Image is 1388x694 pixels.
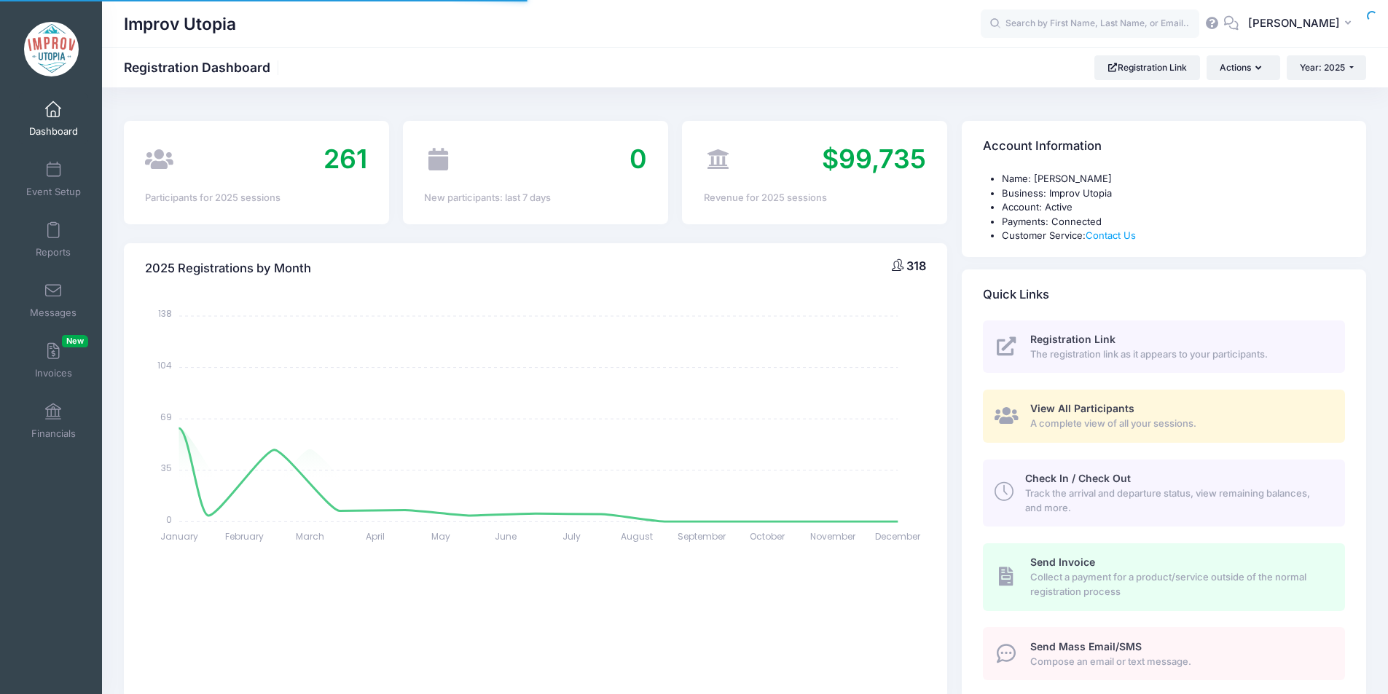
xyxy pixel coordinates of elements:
[1030,417,1328,431] span: A complete view of all your sessions.
[1030,640,1142,652] span: Send Mass Email/SMS
[158,307,172,320] tspan: 138
[225,530,264,543] tspan: February
[621,530,653,543] tspan: August
[62,335,88,347] span: New
[1030,333,1116,345] span: Registration Link
[29,125,78,138] span: Dashboard
[296,530,324,543] tspan: March
[424,191,646,205] div: New participants: last 7 days
[1002,215,1345,229] li: Payments: Connected
[983,274,1049,315] h4: Quick Links
[19,395,88,446] a: Financials
[983,627,1345,680] a: Send Mass Email/SMS Compose an email or text message.
[1030,347,1328,362] span: The registration link as it appears to your participants.
[1030,402,1134,414] span: View All Participants
[145,191,367,205] div: Participants for 2025 sessions
[145,248,311,289] h4: 2025 Registrations by Month
[160,530,198,543] tspan: January
[19,154,88,205] a: Event Setup
[1094,55,1200,80] a: Registration Link
[704,191,926,205] div: Revenue for 2025 sessions
[1086,229,1136,241] a: Contact Us
[750,530,785,543] tspan: October
[1030,655,1328,669] span: Compose an email or text message.
[36,246,71,259] span: Reports
[166,513,172,525] tspan: 0
[124,7,236,41] h1: Improv Utopia
[1207,55,1279,80] button: Actions
[35,367,72,379] span: Invoices
[562,530,581,543] tspan: July
[31,427,76,440] span: Financials
[1002,229,1345,243] li: Customer Service:
[160,410,172,422] tspan: 69
[1025,486,1328,515] span: Track the arrival and departure status, view remaining balances, and more.
[822,143,926,175] span: $99,735
[678,530,727,543] tspan: September
[1025,472,1131,484] span: Check In / Check Out
[431,530,450,543] tspan: May
[1287,55,1366,80] button: Year: 2025
[1239,7,1366,41] button: [PERSON_NAME]
[19,93,88,144] a: Dashboard
[19,335,88,386] a: InvoicesNew
[157,359,172,371] tspan: 104
[981,9,1199,39] input: Search by First Name, Last Name, or Email...
[124,60,283,75] h1: Registration Dashboard
[1030,556,1095,568] span: Send Invoice
[983,390,1345,443] a: View All Participants A complete view of all your sessions.
[983,460,1345,527] a: Check In / Check Out Track the arrival and departure status, view remaining balances, and more.
[1030,570,1328,599] span: Collect a payment for a product/service outside of the normal registration process
[30,307,77,319] span: Messages
[1002,200,1345,215] li: Account: Active
[876,530,922,543] tspan: December
[1248,15,1340,31] span: [PERSON_NAME]
[1002,172,1345,186] li: Name: [PERSON_NAME]
[1002,186,1345,201] li: Business: Improv Utopia
[1300,62,1345,73] span: Year: 2025
[26,186,81,198] span: Event Setup
[19,214,88,265] a: Reports
[19,275,88,326] a: Messages
[495,530,517,543] tspan: June
[24,22,79,76] img: Improv Utopia
[983,126,1102,167] h4: Account Information
[983,543,1345,610] a: Send Invoice Collect a payment for a product/service outside of the normal registration process
[810,530,856,543] tspan: November
[630,143,647,175] span: 0
[324,143,367,175] span: 261
[161,462,172,474] tspan: 35
[906,259,926,273] span: 318
[983,320,1345,374] a: Registration Link The registration link as it appears to your participants.
[366,530,385,543] tspan: April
